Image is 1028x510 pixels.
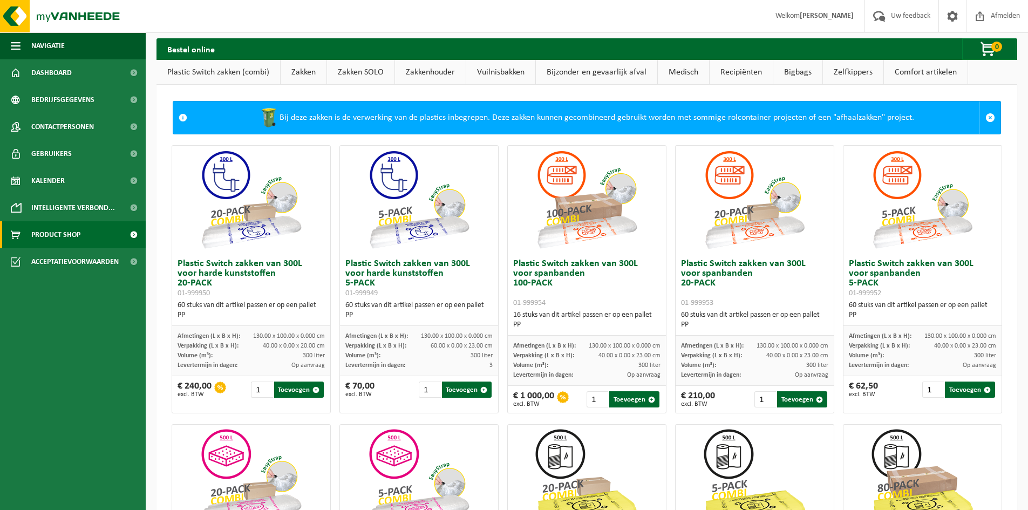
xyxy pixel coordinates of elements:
input: 1 [754,391,776,407]
span: Verpakking (L x B x H): [513,352,574,359]
h3: Plastic Switch zakken van 300L voor spanbanden 20-PACK [681,259,828,308]
button: Toevoegen [609,391,659,407]
span: Kalender [31,167,65,194]
input: 1 [922,382,944,398]
div: 60 stuks van dit artikel passen er op een pallet [681,310,828,330]
span: Product Shop [31,221,80,248]
span: 0 [991,42,1002,52]
span: 01-999954 [513,299,546,307]
span: Levertermijn in dagen: [345,362,405,369]
div: 60 stuks van dit artikel passen er op een pallet [849,301,996,320]
img: 01-999953 [700,146,808,254]
span: excl. BTW [345,391,375,398]
img: 01-999954 [533,146,641,254]
span: 300 liter [303,352,325,359]
span: excl. BTW [849,391,878,398]
span: Levertermijn in dagen: [513,372,573,378]
span: excl. BTW [681,401,715,407]
span: 130.00 x 100.00 x 0.000 cm [589,343,661,349]
div: PP [849,310,996,320]
span: 130.00 x 100.00 x 0.000 cm [253,333,325,339]
button: 0 [962,38,1016,60]
span: 60.00 x 0.00 x 23.00 cm [431,343,493,349]
a: Recipiënten [710,60,773,85]
span: 40.00 x 0.00 x 23.00 cm [766,352,828,359]
span: Afmetingen (L x B x H): [178,333,240,339]
span: Levertermijn in dagen: [178,362,237,369]
h3: Plastic Switch zakken van 300L voor harde kunststoffen 20-PACK [178,259,325,298]
span: Volume (m³): [178,352,213,359]
a: Zakken SOLO [327,60,394,85]
span: Gebruikers [31,140,72,167]
span: Verpakking (L x B x H): [345,343,406,349]
span: 01-999953 [681,299,713,307]
span: 40.00 x 0.00 x 20.00 cm [263,343,325,349]
span: Levertermijn in dagen: [681,372,741,378]
span: 40.00 x 0.00 x 23.00 cm [598,352,661,359]
a: Zakkenhouder [395,60,466,85]
div: PP [513,320,661,330]
div: PP [178,310,325,320]
span: Dashboard [31,59,72,86]
div: € 240,00 [178,382,212,398]
span: 01-999950 [178,289,210,297]
span: Volume (m³): [681,362,716,369]
span: Bedrijfsgegevens [31,86,94,113]
span: 01-999952 [849,289,881,297]
span: Contactpersonen [31,113,94,140]
span: Op aanvraag [627,372,661,378]
span: 300 liter [806,362,828,369]
button: Toevoegen [777,391,827,407]
span: Navigatie [31,32,65,59]
input: 1 [587,391,608,407]
div: PP [681,320,828,330]
div: € 1 000,00 [513,391,554,407]
a: Zakken [281,60,326,85]
img: 01-999950 [197,146,305,254]
h3: Plastic Switch zakken van 300L voor spanbanden 100-PACK [513,259,661,308]
span: Op aanvraag [795,372,828,378]
input: 1 [419,382,440,398]
span: Acceptatievoorwaarden [31,248,119,275]
span: 40.00 x 0.00 x 23.00 cm [934,343,996,349]
span: Verpakking (L x B x H): [849,343,910,349]
img: 01-999952 [868,146,976,254]
img: 01-999949 [365,146,473,254]
span: Volume (m³): [345,352,380,359]
button: Toevoegen [945,382,995,398]
a: Bigbags [773,60,822,85]
span: 130.00 x 100.00 x 0.000 cm [757,343,828,349]
div: PP [345,310,493,320]
span: Afmetingen (L x B x H): [345,333,408,339]
span: Verpakking (L x B x H): [681,352,742,359]
span: Volume (m³): [849,352,884,359]
a: Comfort artikelen [884,60,968,85]
a: Sluit melding [979,101,1000,134]
span: Intelligente verbond... [31,194,115,221]
strong: [PERSON_NAME] [800,12,854,20]
span: Afmetingen (L x B x H): [681,343,744,349]
span: excl. BTW [513,401,554,407]
span: Volume (m³): [513,362,548,369]
span: excl. BTW [178,391,212,398]
span: Verpakking (L x B x H): [178,343,239,349]
div: 16 stuks van dit artikel passen er op een pallet [513,310,661,330]
span: 300 liter [638,362,661,369]
img: WB-0240-HPE-GN-50.png [258,107,280,128]
span: 3 [489,362,493,369]
button: Toevoegen [442,382,492,398]
h3: Plastic Switch zakken van 300L voor spanbanden 5-PACK [849,259,996,298]
div: € 210,00 [681,391,715,407]
span: Op aanvraag [963,362,996,369]
span: Afmetingen (L x B x H): [849,333,911,339]
span: Op aanvraag [291,362,325,369]
span: Afmetingen (L x B x H): [513,343,576,349]
h3: Plastic Switch zakken van 300L voor harde kunststoffen 5-PACK [345,259,493,298]
h2: Bestel online [156,38,226,59]
button: Toevoegen [274,382,324,398]
div: Bij deze zakken is de verwerking van de plastics inbegrepen. Deze zakken kunnen gecombineerd gebr... [193,101,979,134]
a: Bijzonder en gevaarlijk afval [536,60,657,85]
a: Vuilnisbakken [466,60,535,85]
input: 1 [251,382,273,398]
div: 60 stuks van dit artikel passen er op een pallet [345,301,493,320]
